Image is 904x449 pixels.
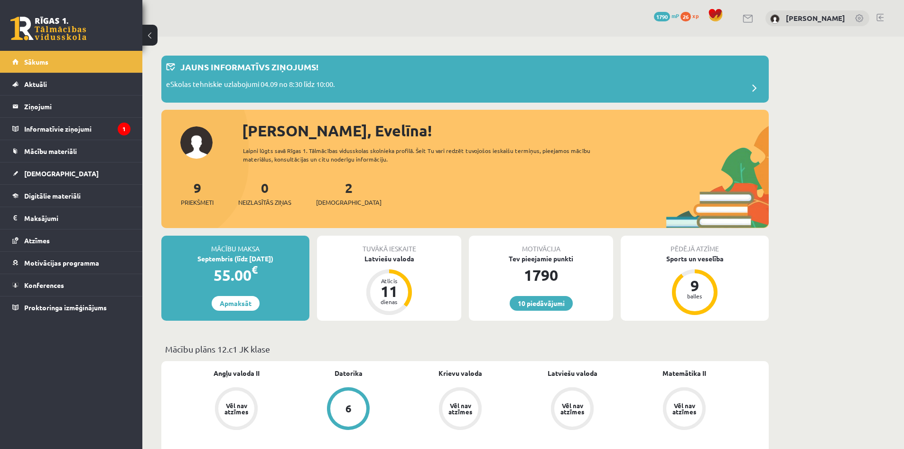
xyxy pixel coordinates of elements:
[12,51,130,73] a: Sākums
[181,179,214,207] a: 9Priekšmeti
[292,387,404,432] a: 6
[548,368,597,378] a: Latviešu valoda
[335,368,363,378] a: Datorika
[317,254,461,264] div: Latviešu valoda
[24,118,130,140] legend: Informatīvie ziņojumi
[252,263,258,277] span: €
[316,179,382,207] a: 2[DEMOGRAPHIC_DATA]
[317,254,461,316] a: Latviešu valoda Atlicis 11 dienas
[680,12,703,19] a: 26 xp
[118,123,130,135] i: 1
[516,387,628,432] a: Vēl nav atzīmes
[316,198,382,207] span: [DEMOGRAPHIC_DATA]
[469,254,613,264] div: Tev pieejamie punkti
[238,179,291,207] a: 0Neizlasītās ziņas
[628,387,740,432] a: Vēl nav atzīmes
[166,60,764,98] a: Jauns informatīvs ziņojums! eSkolas tehniskie uzlabojumi 04.09 no 8:30 līdz 10:00.
[692,12,699,19] span: xp
[24,147,77,155] span: Mācību materiāli
[24,96,130,117] legend: Ziņojumi
[24,57,48,66] span: Sākums
[243,146,607,163] div: Laipni lūgts savā Rīgas 1. Tālmācības vidusskolas skolnieka profilā. Šeit Tu vari redzēt tuvojošo...
[24,191,81,200] span: Digitālie materiāli
[12,96,130,117] a: Ziņojumi
[12,73,130,95] a: Aktuāli
[469,236,613,254] div: Motivācija
[12,162,130,184] a: [DEMOGRAPHIC_DATA]
[12,252,130,274] a: Motivācijas programma
[510,296,573,311] a: 10 piedāvājumi
[12,274,130,296] a: Konferences
[375,284,403,299] div: 11
[469,264,613,287] div: 1790
[654,12,679,19] a: 1790 mP
[662,368,706,378] a: Matemātika II
[212,296,260,311] a: Apmaksāt
[621,254,769,264] div: Sports un veselība
[165,343,765,355] p: Mācību plāns 12.c1 JK klase
[214,368,260,378] a: Angļu valoda II
[242,119,769,142] div: [PERSON_NAME], Evelīna!
[438,368,482,378] a: Krievu valoda
[345,403,352,414] div: 6
[12,185,130,207] a: Digitālie materiāli
[680,293,709,299] div: balles
[12,118,130,140] a: Informatīvie ziņojumi1
[24,281,64,289] span: Konferences
[161,236,309,254] div: Mācību maksa
[375,299,403,305] div: dienas
[181,198,214,207] span: Priekšmeti
[680,12,691,21] span: 26
[180,60,318,73] p: Jauns informatīvs ziņojums!
[621,236,769,254] div: Pēdējā atzīme
[12,229,130,251] a: Atzīmes
[180,387,292,432] a: Vēl nav atzīmes
[621,254,769,316] a: Sports un veselība 9 balles
[223,402,250,415] div: Vēl nav atzīmes
[375,278,403,284] div: Atlicis
[24,169,99,178] span: [DEMOGRAPHIC_DATA]
[24,80,47,88] span: Aktuāli
[12,140,130,162] a: Mācību materiāli
[166,79,335,92] p: eSkolas tehniskie uzlabojumi 04.09 no 8:30 līdz 10:00.
[404,387,516,432] a: Vēl nav atzīmes
[680,278,709,293] div: 9
[12,207,130,229] a: Maksājumi
[317,236,461,254] div: Tuvākā ieskaite
[24,236,50,245] span: Atzīmes
[10,17,86,40] a: Rīgas 1. Tālmācības vidusskola
[12,296,130,318] a: Proktoringa izmēģinājums
[24,258,99,267] span: Motivācijas programma
[671,402,698,415] div: Vēl nav atzīmes
[654,12,670,21] span: 1790
[24,303,107,312] span: Proktoringa izmēģinājums
[559,402,586,415] div: Vēl nav atzīmes
[770,14,780,24] img: Evelīna Keiša
[24,207,130,229] legend: Maksājumi
[238,198,291,207] span: Neizlasītās ziņas
[671,12,679,19] span: mP
[161,254,309,264] div: Septembris (līdz [DATE])
[161,264,309,287] div: 55.00
[786,13,845,23] a: [PERSON_NAME]
[447,402,474,415] div: Vēl nav atzīmes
